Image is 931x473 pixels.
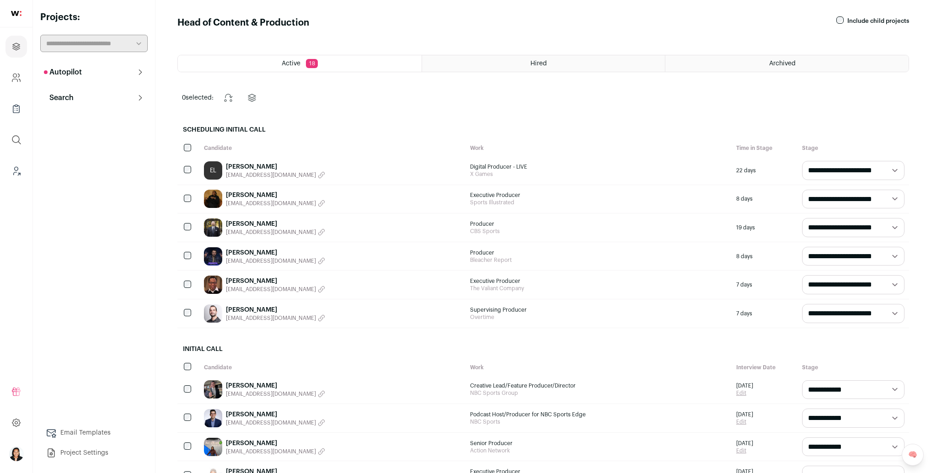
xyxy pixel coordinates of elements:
button: Open dropdown [9,446,24,461]
img: 7ed29de0a86991db7b71fcd9ccc771d0775412a519b56b4d7f458d902602043d.jpg [204,218,222,237]
a: [PERSON_NAME] [226,439,325,448]
a: Edit [736,418,753,425]
div: Candidate [199,140,465,156]
div: 8 days [732,185,797,213]
div: Candidate [199,359,465,376]
span: [EMAIL_ADDRESS][DOMAIN_NAME] [226,257,316,265]
a: Archived [665,55,909,72]
span: X Games [470,170,727,178]
img: 13709957-medium_jpg [9,446,24,461]
span: [EMAIL_ADDRESS][DOMAIN_NAME] [226,286,316,293]
span: Creative Lead/Feature Producer/Director [470,382,727,389]
div: Stage [797,359,909,376]
span: Sports Illustrated [470,199,727,206]
a: [PERSON_NAME] [226,191,325,200]
img: 0fb1219ab81244f386b2b6777438e04c7077c2d10ad51d104eca2e20c452a067.jpg [204,409,222,427]
span: [EMAIL_ADDRESS][DOMAIN_NAME] [226,448,316,455]
span: selected: [182,93,214,102]
a: [PERSON_NAME] [226,162,325,171]
h2: Initial Call [177,339,909,359]
span: [EMAIL_ADDRESS][DOMAIN_NAME] [226,314,316,322]
a: [PERSON_NAME] [226,219,325,229]
a: Edit [736,389,753,397]
button: [EMAIL_ADDRESS][DOMAIN_NAME] [226,286,325,293]
span: Executive Producer [470,277,727,285]
div: 7 days [732,271,797,299]
span: 0 [182,95,186,101]
a: Project Settings [40,444,148,462]
span: [DATE] [736,382,753,389]
span: Supervising Producer [470,306,727,314]
span: Archived [769,60,796,67]
a: Company Lists [5,98,27,120]
button: Search [40,89,148,107]
span: [DATE] [736,440,753,447]
button: Autopilot [40,63,148,81]
button: [EMAIL_ADDRESS][DOMAIN_NAME] [226,200,325,207]
h2: Projects: [40,11,148,24]
div: Stage [797,140,909,156]
img: 9585e743e07c605008c129473d824af2086700005b7b970a5c1c6f917828ceb3.jpg [204,380,222,399]
a: Edit [736,447,753,454]
label: Include child projects [847,17,909,25]
button: [EMAIL_ADDRESS][DOMAIN_NAME] [226,314,325,322]
div: Work [465,359,732,376]
div: 7 days [732,299,797,328]
img: 14f1c51334ba9fef4bb030423adb3681baacd83db44d28a629ffb3885904dc3a.jpg [204,190,222,208]
a: [PERSON_NAME] [226,248,325,257]
span: [EMAIL_ADDRESS][DOMAIN_NAME] [226,390,316,398]
span: Overtime [470,314,727,321]
a: Projects [5,36,27,58]
h2: Scheduling Initial Call [177,120,909,140]
a: [PERSON_NAME] [226,276,325,286]
button: [EMAIL_ADDRESS][DOMAIN_NAME] [226,229,325,236]
div: Interview Date [732,359,797,376]
div: 19 days [732,213,797,242]
div: Work [465,140,732,156]
button: [EMAIL_ADDRESS][DOMAIN_NAME] [226,390,325,398]
span: Digital Producer - LIVE [470,163,727,170]
button: [EMAIL_ADDRESS][DOMAIN_NAME] [226,257,325,265]
span: CBS Sports [470,228,727,235]
span: The Valiant Company [470,285,727,292]
img: a9459e82cb722853b8a5581a33349c27eda362f1eb30cb49868002ea5d7e8fc8.jpg [204,276,222,294]
span: Producer [470,249,727,256]
h1: Head of Content & Production [177,16,309,29]
span: Producer [470,220,727,228]
a: [PERSON_NAME] [226,410,325,419]
a: [PERSON_NAME] [226,381,325,390]
button: Change stage [217,87,239,109]
a: Leads (Backoffice) [5,160,27,182]
p: Autopilot [44,67,82,78]
span: Active [282,60,300,67]
img: 6521a21de5d4594bf7cc8a681d32c3bab94b4aa397d268057f2aa623fa7776e0.jpg [204,304,222,323]
span: [EMAIL_ADDRESS][DOMAIN_NAME] [226,200,316,207]
span: Bleacher Report [470,256,727,264]
img: wellfound-shorthand-0d5821cbd27db2630d0214b213865d53afaa358527fdda9d0ea32b1df1b89c2c.svg [11,11,21,16]
div: 22 days [732,156,797,185]
a: Email Templates [40,424,148,442]
span: [EMAIL_ADDRESS][DOMAIN_NAME] [226,171,316,179]
button: [EMAIL_ADDRESS][DOMAIN_NAME] [226,171,325,179]
p: Search [44,92,74,103]
span: [EMAIL_ADDRESS][DOMAIN_NAME] [226,229,316,236]
img: 0c9ae70289672914ea64c98b558aa465822974e4b220238a9846947c603d6c61.jpg [204,247,222,266]
span: Senior Producer [470,440,727,447]
button: [EMAIL_ADDRESS][DOMAIN_NAME] [226,448,325,455]
span: Executive Producer [470,191,727,199]
div: 8 days [732,242,797,271]
span: [EMAIL_ADDRESS][DOMAIN_NAME] [226,419,316,426]
span: [DATE] [736,411,753,418]
a: EL [204,161,222,180]
span: NBC Sports Group [470,389,727,397]
a: Hired [422,55,665,72]
span: Hired [530,60,547,67]
img: 8ba462619168f19a1365dcb57918c2e5a4adb07c3f77a17d39f9aa20266af607.jpg [204,438,222,456]
span: Action Network [470,447,727,454]
a: 🧠 [902,444,924,466]
span: Podcast Host/Producer for NBC Sports Edge [470,411,727,418]
a: [PERSON_NAME] [226,305,325,314]
span: 18 [306,59,318,68]
span: NBC Sports [470,418,727,425]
